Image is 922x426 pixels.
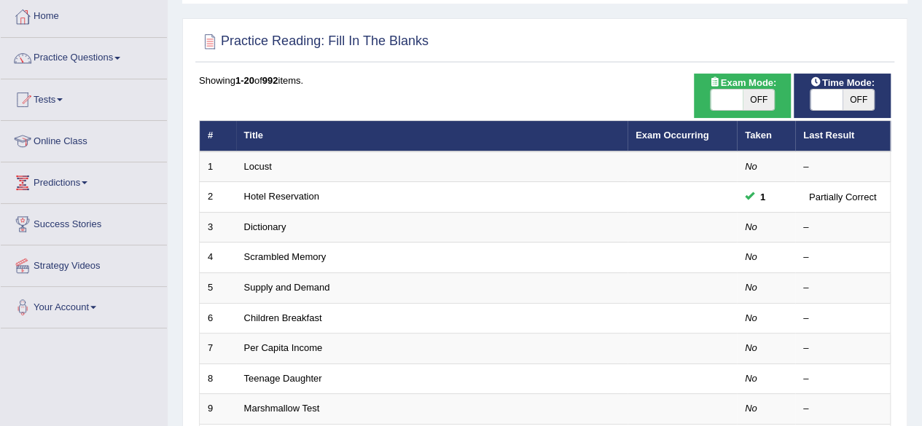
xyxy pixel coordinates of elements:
[745,251,757,262] em: No
[199,74,891,87] div: Showing of items.
[244,161,272,172] a: Locust
[803,402,882,416] div: –
[803,189,882,205] div: Partially Correct
[1,204,167,240] a: Success Stories
[636,130,708,141] a: Exam Occurring
[244,342,323,353] a: Per Capita Income
[803,312,882,326] div: –
[244,282,330,293] a: Supply and Demand
[803,342,882,355] div: –
[745,342,757,353] em: No
[200,394,236,425] td: 9
[200,303,236,334] td: 6
[1,162,167,199] a: Predictions
[795,121,891,151] th: Last Result
[745,221,757,232] em: No
[200,182,236,213] td: 2
[244,403,320,414] a: Marshmallow Test
[1,38,167,74] a: Practice Questions
[745,312,757,323] em: No
[200,334,236,364] td: 7
[737,121,795,151] th: Taken
[200,121,236,151] th: #
[1,245,167,282] a: Strategy Videos
[843,90,875,110] span: OFF
[703,75,782,90] span: Exam Mode:
[262,75,278,86] b: 992
[1,121,167,157] a: Online Class
[803,160,882,174] div: –
[1,79,167,116] a: Tests
[803,221,882,234] div: –
[745,282,757,293] em: No
[805,75,880,90] span: Time Mode:
[754,189,771,205] span: You can still take this question
[803,372,882,386] div: –
[244,221,286,232] a: Dictionary
[745,373,757,384] em: No
[745,161,757,172] em: No
[244,251,327,262] a: Scrambled Memory
[244,373,322,384] a: Teenage Daughter
[694,74,791,118] div: Show exams occurring in exams
[244,191,319,202] a: Hotel Reservation
[236,121,628,151] th: Title
[200,151,236,182] td: 1
[235,75,254,86] b: 1-20
[200,212,236,242] td: 3
[1,287,167,323] a: Your Account
[743,90,775,110] span: OFF
[200,273,236,304] td: 5
[200,363,236,394] td: 8
[244,312,322,323] a: Children Breakfast
[745,403,757,414] em: No
[199,31,429,52] h2: Practice Reading: Fill In The Blanks
[200,242,236,273] td: 4
[803,281,882,295] div: –
[803,251,882,264] div: –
